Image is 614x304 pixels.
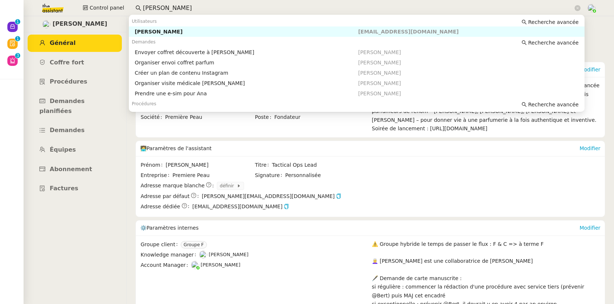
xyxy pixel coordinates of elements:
[135,70,358,76] div: Créer un plan de contenu Instagram
[255,171,285,180] span: Signature
[191,261,199,269] img: users%2FNTfmycKsCFdqp6LX6USf2FmuPJo2%2Favatar%2Fprofile-pic%20(1).png
[372,240,600,248] div: ⚠️ Groupe hybride le temps de passer le flux : F & C => à terme F
[166,161,254,169] span: [PERSON_NAME]
[201,262,240,268] span: [PERSON_NAME]
[202,192,341,201] span: [PERSON_NAME][EMAIL_ADDRESS][DOMAIN_NAME]
[141,192,190,201] span: Adresse par défaut
[50,166,92,173] span: Abonnement
[579,225,600,231] a: Modifier
[199,251,207,259] img: users%2FyQfMwtYgTqhRP2YHWHmG2s2LYaD3%2Favatar%2Fprofile-pic.png
[132,19,157,24] span: Utilisateurs
[15,36,20,41] nz-badge-sup: 1
[358,80,401,86] span: [PERSON_NAME]
[132,39,156,45] span: Demandes
[50,146,76,153] span: Équipes
[528,18,579,26] span: Recherche avancée
[28,35,122,52] a: Général
[42,20,50,28] img: users%2Fjeuj7FhI7bYLyCU6UIN9LElSS4x1%2Favatar%2F1678820456145.jpeg
[53,19,107,29] span: [PERSON_NAME]
[28,141,122,159] a: Équipes
[15,53,20,58] nz-badge-sup: 3
[372,257,600,265] div: 👩‍🦳 [PERSON_NAME] est une collaboratrice de [PERSON_NAME]
[147,145,212,151] span: Paramètres de l'assistant
[141,181,205,190] span: Adresse marque blanche
[50,39,75,46] span: Général
[16,53,19,60] p: 3
[372,274,600,283] div: 🖋️ Demande de carte manuscrite :
[165,113,254,121] span: Première Peau
[50,59,84,66] span: Coffre fort
[135,59,358,66] div: Organiser envoi coffret parfum
[579,145,600,151] a: Modifier
[358,49,401,55] span: [PERSON_NAME]
[28,93,122,120] a: Demandes planifiées
[220,182,237,190] span: définir
[89,4,124,12] span: Control panel
[28,54,122,71] a: Coffre fort
[141,240,181,249] span: Groupe client
[140,141,579,156] div: 🧑‍💻
[28,73,122,91] a: Procédures
[16,36,19,43] p: 1
[358,70,401,76] span: [PERSON_NAME]
[272,161,368,169] span: Tactical Ops Lead
[28,122,122,139] a: Demandes
[141,261,191,269] span: Account Manager
[15,19,20,24] nz-badge-sup: 1
[587,4,596,12] img: users%2FNTfmycKsCFdqp6LX6USf2FmuPJo2%2Favatar%2Fprofile-pic%20(1).png
[358,29,459,35] span: [EMAIL_ADDRESS][DOMAIN_NAME]
[209,252,248,257] span: [PERSON_NAME]
[135,80,358,86] div: Organiser visite médicale [PERSON_NAME]
[50,78,87,85] span: Procédures
[528,39,579,46] span: Recherche avancée
[579,67,600,73] a: Modifier
[78,3,128,13] button: Control panel
[141,202,180,211] span: Adresse dédiée
[528,101,579,108] span: Recherche avancée
[172,171,254,180] span: Premiere Peau
[372,283,600,300] li: si régulière : commencer la rédaction d'une procédure avec service tiers (prévenir @Bert) puis MA...
[39,98,85,114] span: Demandes planifiées
[16,19,19,26] p: 1
[255,113,275,121] span: Poste
[50,127,85,134] span: Demandes
[358,91,401,96] span: [PERSON_NAME]
[141,171,172,180] span: Entreprise
[358,60,401,66] span: [PERSON_NAME]
[285,171,321,180] span: Personnalisée
[135,90,358,97] div: Prendre une e-sim pour Ana
[132,101,156,106] span: Procédures
[50,185,78,192] span: Factures
[140,220,579,235] div: ⚙️
[143,3,573,13] input: Rechercher
[181,241,207,248] nz-tag: Groupe F
[28,161,122,178] a: Abonnement
[135,28,358,35] div: [PERSON_NAME]
[141,113,165,121] span: Société
[274,113,368,121] span: Fondateur
[255,161,272,169] span: Titre
[135,49,358,56] div: Envoyer coffret découverte à [PERSON_NAME]
[193,202,289,211] span: [EMAIL_ADDRESS][DOMAIN_NAME]
[147,225,198,231] span: Paramètres internes
[141,251,199,259] span: Knowledge manager
[141,161,166,169] span: Prénom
